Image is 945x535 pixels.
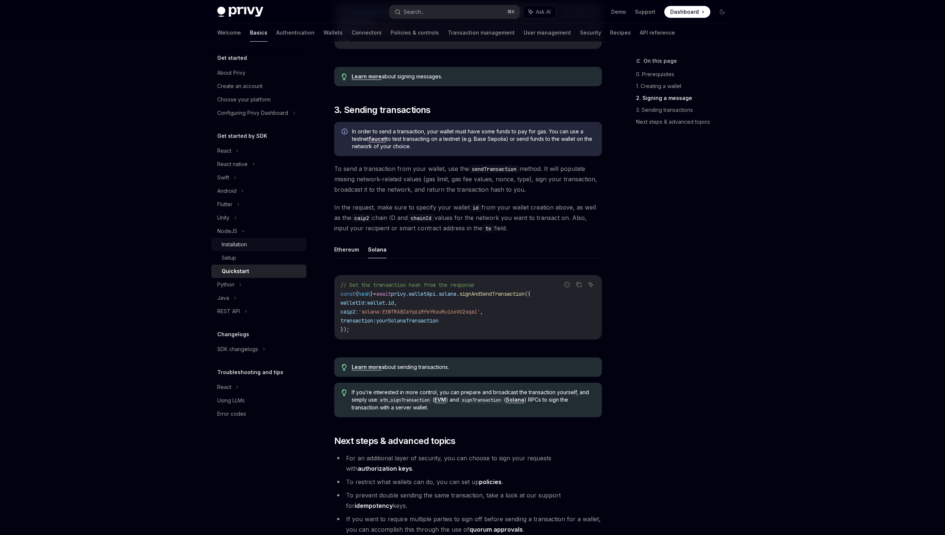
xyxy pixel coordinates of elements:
[342,129,349,136] svg: Info
[439,291,456,297] span: solana
[524,24,571,42] a: User management
[340,291,355,297] span: const
[211,394,306,407] a: Using LLMs
[211,238,306,251] a: Installation
[217,330,249,339] h5: Changelogs
[334,241,359,258] button: Ethereum
[217,280,234,289] div: Python
[217,146,231,155] div: React
[409,291,436,297] span: walletApi
[448,24,515,42] a: Transaction management
[217,108,288,117] div: Configuring Privy Dashboard
[574,280,584,289] button: Copy the contents from the code block
[376,291,391,297] span: await
[323,24,343,42] a: Wallets
[334,453,602,474] li: For an additional layer of security, you can choose to sign your requests with .
[334,490,602,511] li: To prevent double sending the same transaction, take a look at our support for keys.
[217,409,246,418] div: Error codes
[217,132,267,140] h5: Get started by SDK
[404,7,424,16] div: Search...
[340,299,367,306] span: walletId:
[610,24,631,42] a: Recipes
[222,253,236,262] div: Setup
[351,214,372,222] code: caip2
[536,8,551,16] span: Ask AI
[217,368,283,377] h5: Troubleshooting and tips
[636,80,734,92] a: 1. Creating a wallet
[406,291,409,297] span: .
[643,56,677,65] span: On this page
[580,24,601,42] a: Security
[436,291,439,297] span: .
[211,251,306,265] a: Setup
[507,9,515,15] span: ⌘ K
[506,396,524,403] a: Solana
[352,24,382,42] a: Connectors
[334,202,602,233] span: In the request, make sure to specify your wallet from your wallet creation above, as well as the ...
[716,6,728,18] button: Toggle dark mode
[217,24,241,42] a: Welcome
[480,308,483,315] span: ,
[586,280,596,289] button: Ask AI
[479,478,502,486] a: policies
[340,282,474,288] span: // Get the transaction hash from the response
[211,66,306,80] a: About Privy
[352,364,382,370] a: Learn more
[334,104,431,116] span: 3. Sending transactions
[636,68,734,80] a: 0. Prerequisites
[635,8,655,16] a: Support
[334,477,602,487] li: To restrict what wallets can do, you can set up .
[358,308,480,315] span: 'solana:EtWTRABZaYq6iMfeYKouRu166VU2xqa1'
[469,526,523,534] a: quorum approvals
[352,73,594,80] div: about signing messages.
[352,363,594,371] span: about sending transactions.
[217,82,263,91] div: Create an account
[377,396,433,404] code: eth_signTransaction
[670,8,699,16] span: Dashboard
[217,383,231,392] div: React
[523,5,556,19] button: Ask AI
[217,173,229,182] div: Swift
[222,240,247,249] div: Installation
[525,291,531,297] span: ({
[470,204,482,212] code: id
[217,396,245,405] div: Using LLMs
[340,317,376,324] span: transaction:
[368,241,387,258] button: Solana
[217,187,237,195] div: Android
[334,163,602,195] span: To send a transaction from your wallet, use the method. It will populate missing network-related ...
[388,299,394,306] span: id
[385,299,388,306] span: .
[342,364,347,371] svg: Tip
[459,291,525,297] span: signAndSendTransaction
[390,5,519,19] button: Search...⌘K
[408,214,434,222] code: chainId
[469,165,519,173] code: sendTransaction
[391,24,439,42] a: Policies & controls
[636,104,734,116] a: 3. Sending transactions
[342,74,347,80] svg: Tip
[217,68,245,77] div: About Privy
[217,160,248,169] div: React native
[342,389,347,396] svg: Tip
[340,308,358,315] span: caip2:
[352,73,382,80] a: Learn more
[217,95,271,104] div: Choose your platform
[250,24,267,42] a: Basics
[217,7,263,17] img: dark logo
[276,24,315,42] a: Authentication
[562,280,572,289] button: Report incorrect code
[369,136,386,142] a: faucet
[217,53,247,62] h5: Get started
[222,267,249,276] div: Quickstart
[211,80,306,93] a: Create an account
[367,299,385,306] span: wallet
[394,299,397,306] span: ,
[217,307,240,316] div: REST API
[352,389,594,411] span: If you’re interested in more control, you can prepare and broadcast the transaction yourself, and...
[211,265,306,278] a: Quickstart
[211,93,306,106] a: Choose your platform
[391,291,406,297] span: privy
[217,294,229,302] div: Java
[373,291,376,297] span: =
